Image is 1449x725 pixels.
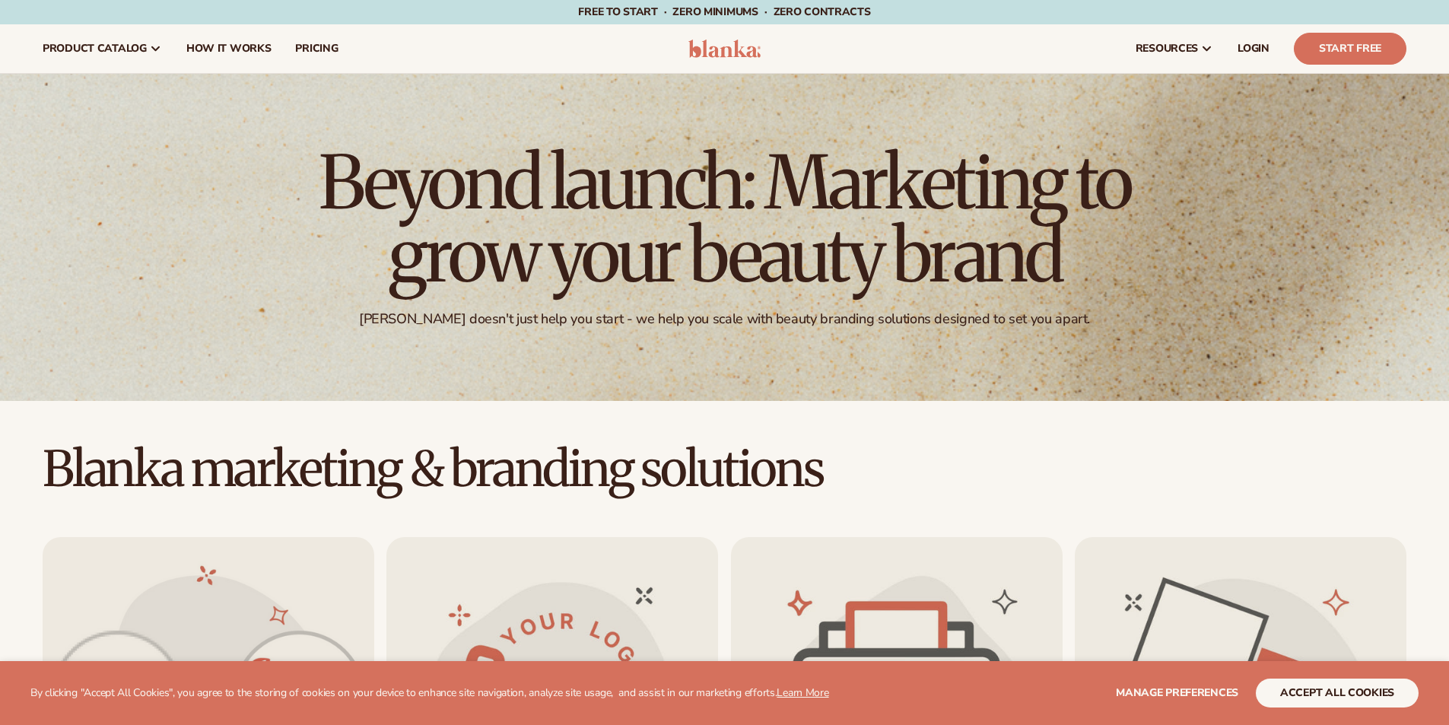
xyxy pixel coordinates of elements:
a: pricing [283,24,350,73]
span: Manage preferences [1116,685,1238,700]
p: By clicking "Accept All Cookies", you agree to the storing of cookies on your device to enhance s... [30,687,829,700]
a: Start Free [1294,33,1406,65]
button: accept all cookies [1256,679,1419,708]
span: resources [1136,43,1198,55]
span: LOGIN [1238,43,1269,55]
span: How It Works [186,43,272,55]
button: Manage preferences [1116,679,1238,708]
h1: Beyond launch: Marketing to grow your beauty brand [307,146,1143,292]
a: product catalog [30,24,174,73]
a: Learn More [777,685,828,700]
div: [PERSON_NAME] doesn't just help you start - we help you scale with beauty branding solutions desi... [359,310,1090,328]
a: How It Works [174,24,284,73]
a: LOGIN [1225,24,1282,73]
a: resources [1123,24,1225,73]
span: product catalog [43,43,147,55]
span: Free to start · ZERO minimums · ZERO contracts [578,5,870,19]
span: pricing [295,43,338,55]
img: logo [688,40,761,58]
